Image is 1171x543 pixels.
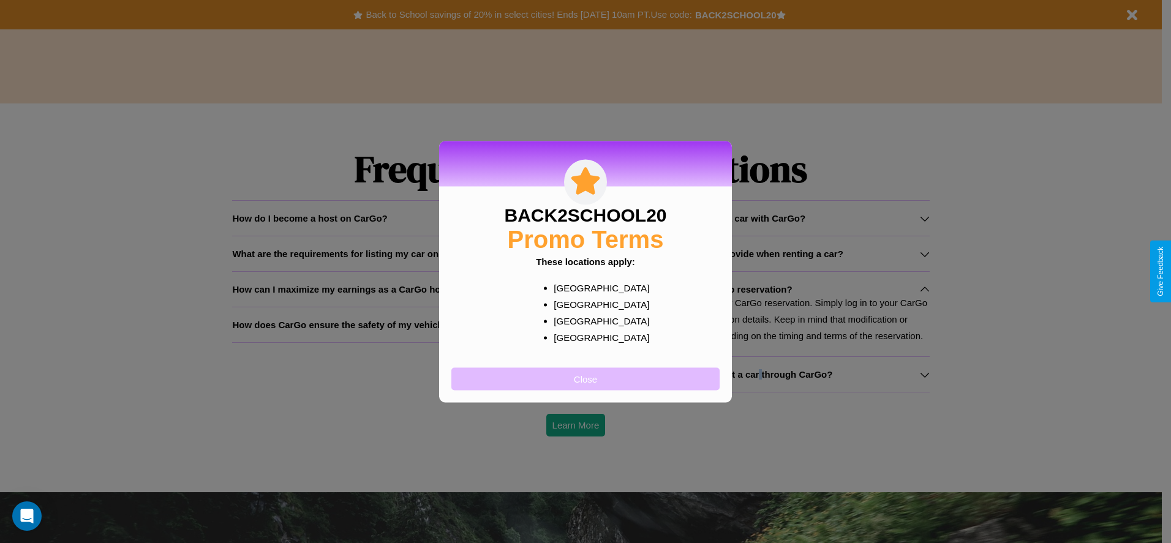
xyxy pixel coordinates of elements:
button: Close [451,367,720,390]
p: [GEOGRAPHIC_DATA] [554,329,641,345]
div: Give Feedback [1156,247,1165,296]
p: [GEOGRAPHIC_DATA] [554,296,641,312]
p: [GEOGRAPHIC_DATA] [554,279,641,296]
p: [GEOGRAPHIC_DATA] [554,312,641,329]
b: These locations apply: [536,256,635,266]
h2: Promo Terms [508,225,664,253]
h3: BACK2SCHOOL20 [504,204,666,225]
div: Open Intercom Messenger [12,501,42,531]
